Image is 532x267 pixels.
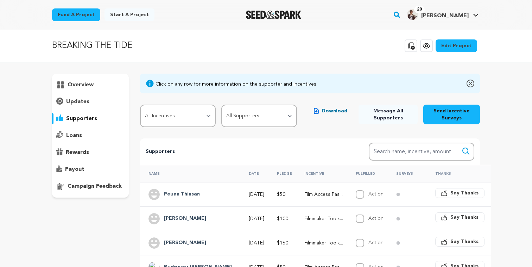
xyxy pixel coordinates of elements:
[52,113,129,124] button: supporters
[52,96,129,107] button: updates
[304,240,343,247] p: Filmmaker Toolkit + Credit
[359,105,418,124] button: Message All Supporters
[249,240,264,247] p: [DATE]
[308,105,353,117] button: Download
[467,79,474,88] img: close-o.svg
[368,216,384,221] label: Action
[148,237,160,249] img: user.png
[148,213,160,224] img: user.png
[268,165,296,182] th: Pledge
[368,192,384,197] label: Action
[52,39,132,52] p: BREAKING THE TIDE
[421,13,469,19] span: [PERSON_NAME]
[68,182,122,191] p: campaign feedback
[246,11,301,19] a: Seed&Spark Homepage
[406,7,480,22] span: Katrin Y.'s Profile
[249,191,264,198] p: [DATE]
[66,148,89,157] p: rewards
[66,114,97,123] p: supporters
[52,181,129,192] button: campaign feedback
[369,143,474,161] input: Search name, incentive, amount
[246,11,301,19] img: Seed&Spark Logo Dark Mode
[148,189,160,200] img: user.png
[65,165,84,174] p: payout
[450,214,479,221] span: Say Thanks
[104,8,154,21] a: Start a project
[347,165,388,182] th: Fulfilled
[156,81,317,88] div: Click on any row for more information on the supporter and incentives.
[240,165,268,182] th: Date
[450,190,479,197] span: Say Thanks
[435,188,484,198] button: Say Thanks
[52,79,129,91] button: overview
[436,39,477,52] a: Edit Project
[140,165,240,182] th: Name
[435,212,484,222] button: Say Thanks
[423,105,480,124] button: Send Incentive Surveys
[66,131,82,140] p: loans
[68,81,94,89] p: overview
[414,6,425,13] span: 20
[277,192,285,197] span: $50
[164,239,206,247] h4: Micah Johnson
[407,9,469,20] div: Katrin Y.'s Profile
[146,148,346,156] p: Supporters
[277,216,288,221] span: $100
[450,238,479,245] span: Say Thanks
[52,8,100,21] a: Fund a project
[164,215,206,223] h4: Aaron Yip
[164,190,200,199] h4: Peuan Thinsan
[52,147,129,158] button: rewards
[52,130,129,141] button: loans
[52,164,129,175] button: payout
[435,237,484,247] button: Say Thanks
[364,107,412,122] span: Message All Supporters
[277,241,288,246] span: $160
[406,7,480,20] a: Katrin Y.'s Profile
[427,165,489,182] th: Thanks
[304,215,343,222] p: Filmmaker Toolkit + Credit
[388,165,427,182] th: Surveys
[66,98,89,106] p: updates
[296,165,347,182] th: Incentive
[368,240,384,245] label: Action
[304,191,343,198] p: Film Access Pass
[322,107,347,114] span: Download
[407,9,418,20] img: 8e7a4971ea222b99.jpg
[249,215,264,222] p: [DATE]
